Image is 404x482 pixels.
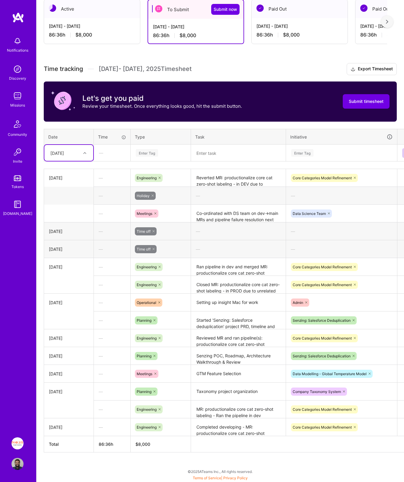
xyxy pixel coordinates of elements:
span: Submit now [214,6,237,12]
div: — [191,223,286,239]
th: Type [131,129,191,145]
img: Paid Out [256,5,264,12]
div: — [94,170,130,186]
span: Time off [137,247,151,251]
div: — [286,188,397,204]
div: Invite [13,158,22,164]
img: Active [49,5,56,12]
div: [DATE] [49,353,89,359]
textarea: Reviewed MR and ran pipeline(s): productionalize core cat zero-shot labeling - in PROD [192,330,285,346]
span: Engineering [137,425,157,429]
textarea: MR: productionalize core cat zero-shot labeling - Ran the pipeline in dev [192,401,285,418]
div: 86:36 h [153,32,239,39]
span: Engineering [137,282,157,287]
img: tokens [14,175,21,181]
div: [DATE] [49,424,89,430]
textarea: Taxonomy project organization [192,383,285,400]
th: Date [44,129,94,145]
div: — [94,223,130,239]
div: [DATE] - [DATE] [49,23,135,29]
div: — [286,241,397,257]
div: — [94,295,130,311]
div: © 2025 ATeams Inc., All rights reserved. [36,464,404,479]
div: Tokens [11,184,24,190]
div: — [94,384,130,400]
span: Data Science Team [293,211,326,216]
textarea: Co-ordinated with DS team on dev->main MRs and pipeline failure resolution next steps [192,205,285,222]
div: Notifications [7,47,28,53]
textarea: Started 'Senzing: Salesforce deduplication' project PRD, timeline and milestone draft [192,312,285,329]
img: bell [11,35,24,47]
button: Export Timesheet [347,63,397,75]
div: — [94,401,130,417]
div: [DATE] [49,175,89,181]
img: guide book [11,198,24,210]
span: Core Categories Model Refinement [293,336,352,340]
div: [DATE] [49,335,89,341]
div: Enter Tag [291,148,313,158]
div: Discovery [9,75,26,81]
th: Total [44,436,94,452]
th: $8,000 [131,436,191,452]
span: Holiday [137,193,150,198]
textarea: GTM Feature Selection [192,365,285,382]
span: Planning [137,318,151,323]
span: Engineering [137,176,157,180]
span: Core Categories Model Refinement [293,176,352,180]
div: Community [8,131,27,138]
div: Enter Tag [136,148,158,158]
i: icon Chevron [83,152,86,155]
div: — [191,188,286,204]
div: [DATE] - [DATE] [153,24,239,30]
th: 86:36h [94,436,131,452]
div: Time [98,134,126,140]
span: Engineering [137,336,157,340]
p: Review your timesheet. Once everything looks good, hit the submit button. [82,103,242,109]
h3: Let's get you paid [82,94,242,103]
div: — [286,223,397,239]
a: Terms of Service [193,476,221,480]
a: Privacy Policy [223,476,248,480]
div: Missions [10,102,25,108]
span: Operational [137,300,156,305]
div: — [94,241,130,257]
div: — [94,330,130,346]
span: Engineering [137,407,157,412]
a: Insight Partners: Data & AI - Sourcing [10,437,25,449]
span: | [193,476,248,480]
img: Invite [11,146,24,158]
div: — [94,312,130,328]
textarea: Closed MR: productionalize core cat zero-shot labeling - in PROD due to unrelated issue with a di... [192,276,285,293]
span: Time tracking [44,65,83,73]
img: coin [51,89,75,113]
span: Submit timesheet [349,98,383,104]
div: [DATE] [49,246,89,252]
div: [DATE] [49,388,89,395]
span: Planning [137,389,151,394]
button: Submit timesheet [343,94,390,109]
div: Initiative [290,133,393,140]
img: teamwork [11,90,24,102]
img: To Submit [155,5,162,12]
div: [DATE] [49,228,89,235]
span: $8,000 [75,32,92,38]
div: — [94,259,130,275]
div: — [94,419,130,435]
img: right [386,20,388,24]
div: 86:36 h [49,32,135,38]
div: [DOMAIN_NAME] [3,210,32,217]
img: logo [12,12,24,23]
textarea: Senzing POC, Roadmap, Architecture Walkthrough & Review [192,348,285,364]
div: — [94,145,130,161]
textarea: Completed developing - MR: productionalize core cat zero-shot labeling - submitted for review [192,419,285,436]
span: Engineering [137,265,157,269]
span: Senzing: Salesforce Deduplication [293,318,351,323]
textarea: Setting up insight Mac for work [192,294,285,311]
span: Planning [137,354,151,358]
div: — [94,206,130,222]
span: Time off [137,229,151,234]
img: Community [10,117,25,131]
span: $8,000 [283,32,300,38]
div: — [191,241,286,257]
span: Core Categories Model Refinement [293,425,352,429]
